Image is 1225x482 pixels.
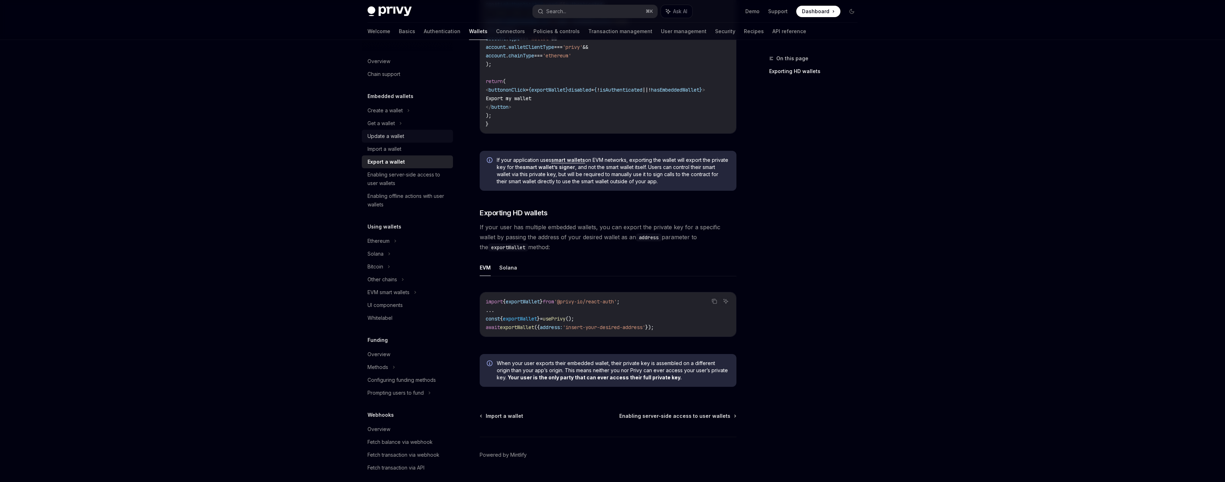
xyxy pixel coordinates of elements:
[503,316,537,322] span: exportWallet
[367,411,394,419] h5: Webhooks
[646,9,653,14] span: ⌘ K
[367,314,392,322] div: Whitelabel
[543,298,554,305] span: from
[399,23,415,40] a: Basics
[367,363,388,371] div: Methods
[367,170,449,188] div: Enabling server-side access to user wallets
[617,298,620,305] span: ;
[491,104,509,110] span: button
[523,164,575,170] strong: smart wallet’s signer
[362,55,453,68] a: Overview
[367,70,400,78] div: Chain support
[534,324,540,330] span: ({
[367,158,405,166] div: Export a wallet
[594,87,597,93] span: {
[568,87,591,93] span: disabled
[486,121,489,127] span: }
[489,87,506,93] span: button
[769,66,863,77] a: Exporting HD wallets
[642,87,648,93] span: ||
[367,23,390,40] a: Welcome
[526,87,528,93] span: =
[506,44,509,50] span: .
[486,61,491,67] span: );
[543,316,565,322] span: usePrivy
[619,412,736,420] a: Enabling server-side access to user wallets
[597,87,600,93] span: !
[424,23,460,40] a: Authentication
[367,350,390,359] div: Overview
[486,112,491,119] span: );
[565,316,574,322] span: ();
[846,6,857,17] button: Toggle dark mode
[772,23,806,40] a: API reference
[367,389,424,397] div: Prompting users to fund
[533,5,657,18] button: Search...⌘K
[500,316,503,322] span: {
[745,8,760,15] a: Demo
[367,145,401,153] div: Import a wallet
[636,234,662,241] code: address
[362,143,453,155] a: Import a wallet
[540,298,543,305] span: }
[480,222,736,252] span: If your user has multiple embedded wallets, you can export the private key for a specific wallet ...
[563,44,583,50] span: 'privy'
[480,412,523,420] a: Import a wallet
[367,119,395,128] div: Get a wallet
[533,23,580,40] a: Policies & controls
[509,52,534,59] span: chainType
[563,324,645,330] span: 'insert-your-desired-address'
[710,297,719,306] button: Copy the contents from the code block
[362,190,453,211] a: Enabling offline actions with user wallets
[699,87,702,93] span: }
[721,297,730,306] button: Ask AI
[503,78,506,84] span: (
[503,298,506,305] span: {
[645,324,654,330] span: });
[488,243,528,251] code: exportWallet
[565,87,568,93] span: }
[509,44,554,50] span: walletClientType
[367,237,390,245] div: Ethereum
[537,316,540,322] span: }
[367,336,388,344] h5: Funding
[362,168,453,190] a: Enabling server-side access to user wallets
[496,23,525,40] a: Connectors
[362,68,453,81] a: Chain support
[362,374,453,386] a: Configuring funding methods
[651,87,699,93] span: hasEmbeddedWallet
[367,250,384,258] div: Solana
[702,87,705,93] span: >
[500,324,534,330] span: exportWallet
[486,44,506,50] span: account
[486,87,489,93] span: <
[551,157,585,163] a: smart wallets
[362,299,453,312] a: UI components
[554,298,617,305] span: '@privy-io/react-auth'
[715,23,735,40] a: Security
[506,298,540,305] span: exportWallet
[362,312,453,324] a: Whitelabel
[367,6,412,16] img: dark logo
[480,259,491,276] button: EVM
[486,52,506,59] span: account
[487,157,494,164] svg: Info
[362,423,453,436] a: Overview
[367,301,403,309] div: UI components
[506,87,526,93] span: onClick
[528,87,531,93] span: {
[661,23,707,40] a: User management
[486,307,494,313] span: ...
[486,324,500,330] span: await
[469,23,488,40] a: Wallets
[802,8,829,15] span: Dashboard
[506,52,509,59] span: .
[367,425,390,434] div: Overview
[673,8,687,15] span: Ask AI
[362,348,453,361] a: Overview
[661,5,692,18] button: Ask AI
[499,259,517,276] button: Solana
[487,360,494,368] svg: Info
[362,436,453,448] a: Fetch balance via webhook
[486,95,531,102] span: Export my wallet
